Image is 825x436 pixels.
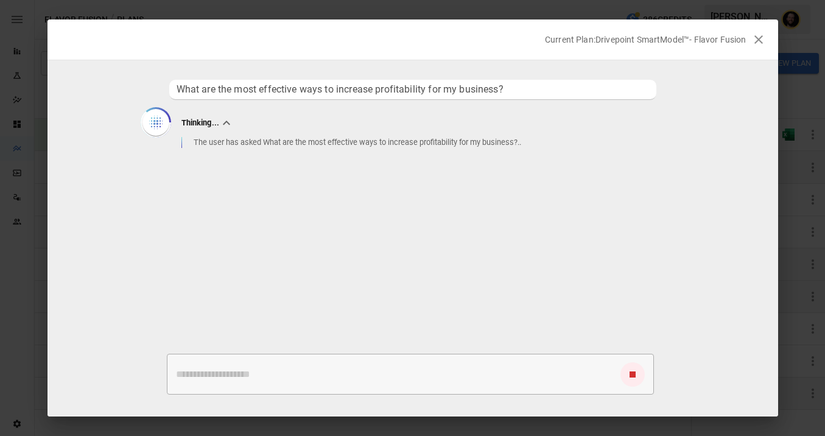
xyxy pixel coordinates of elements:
[545,33,746,46] p: Current Plan: Drivepoint SmartModel™- Flavor Fusion
[194,138,521,147] span: The user has asked What are the most effective ways to increase profitability for my business?..
[177,82,649,97] span: What are the most effective ways to increase profitability for my business?
[181,118,220,128] p: Thinking...
[147,114,164,131] img: Thinking
[620,362,645,387] button: cancel response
